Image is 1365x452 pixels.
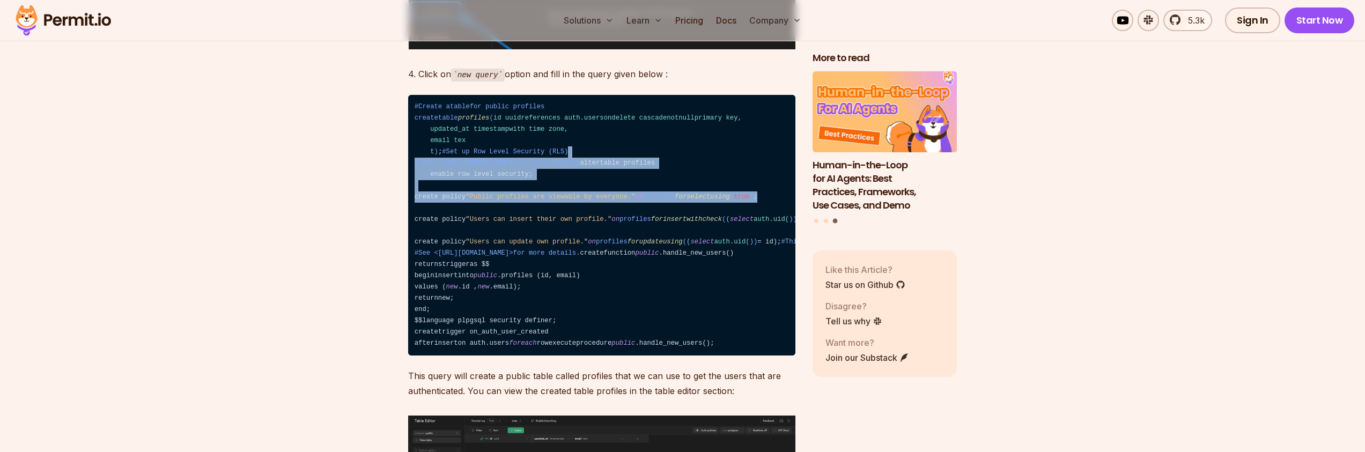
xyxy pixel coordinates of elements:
[635,193,754,201] span: profiles ( )
[825,300,882,313] p: Disagree?
[825,315,882,328] a: Tell us why
[671,10,707,31] a: Pricing
[1225,8,1280,33] a: Sign In
[408,66,795,82] p: 4. Click on option and fill in the query given below :
[813,71,957,225] div: Posts
[687,238,750,246] span: ( auth.uid(
[813,71,957,212] li: 3 of 3
[730,216,754,223] span: select
[734,193,749,201] span: true
[451,69,505,81] code: new query
[824,219,828,223] button: Go to slide 2
[611,339,635,347] span: public
[474,272,497,279] span: public
[415,103,545,110] span: #Create atablefor public profiles
[415,249,580,257] span: #See <[URL][DOMAIN_NAME]>for more details.
[611,216,619,223] span: on
[408,368,795,398] p: This query will create a public table called profiles that we can use to get the users that are a...
[825,351,909,364] a: Join our Substack
[11,2,116,39] img: Permit logo
[466,216,611,223] span: "Users can insert their own profile."
[781,238,1140,246] span: #Thistrigger automatically creates a profile entrywhen anewuser signs up via Supabase Auth.
[1182,14,1205,27] span: 5.3k
[509,339,536,347] span: foreach
[712,10,741,31] a: Docs
[446,283,458,291] span: new
[442,148,568,155] span: #Set up Row Level Security (RLS)
[635,249,659,257] span: public
[813,159,957,212] h3: Human-in-the-Loop for AI Agents: Best Practices, Frameworks, Use Cases, and Demo
[415,114,742,155] span: createtable ( )
[588,238,596,246] span: on
[611,216,797,223] span: profiles ( ))
[559,10,618,31] button: Solutions
[415,159,580,167] span: # See <[URL][DOMAIN_NAME]>for more details
[825,263,905,276] p: Like this Article?
[466,193,635,201] span: "Public profiles are viewable by everyone."
[833,219,838,224] button: Go to slide 3
[813,71,957,212] a: Human-in-the-Loop for AI Agents: Best Practices, Frameworks, Use Cases, and DemoHuman-in-the-Loop...
[588,238,757,246] span: profiles ( ))
[628,238,683,246] span: forupdateusing
[1163,10,1212,31] a: 5.3k
[458,114,490,122] span: profiles
[690,238,714,246] span: select
[726,216,790,223] span: ( auth.uid(
[477,283,489,291] span: new
[825,336,909,349] p: Want more?
[635,193,643,201] span: on
[814,219,818,223] button: Go to slide 1
[408,95,795,356] code: ; altertable profiles enable row level security; create policy ; create policy = id); create poli...
[651,216,722,223] span: forinsertwithcheck
[466,238,588,246] span: "Users can update own profile."
[415,114,742,155] span: id uuidreferences auth.usersondelete cascadenotnullprimary key, updated_at timestampwith time zon...
[825,278,905,291] a: Star us on Github
[813,51,957,65] h2: More to read
[622,10,667,31] button: Learn
[1285,8,1355,33] a: Start Now
[813,71,957,153] img: Human-in-the-Loop for AI Agents: Best Practices, Frameworks, Use Cases, and Demo
[745,10,806,31] button: Company
[675,193,730,201] span: forselectusing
